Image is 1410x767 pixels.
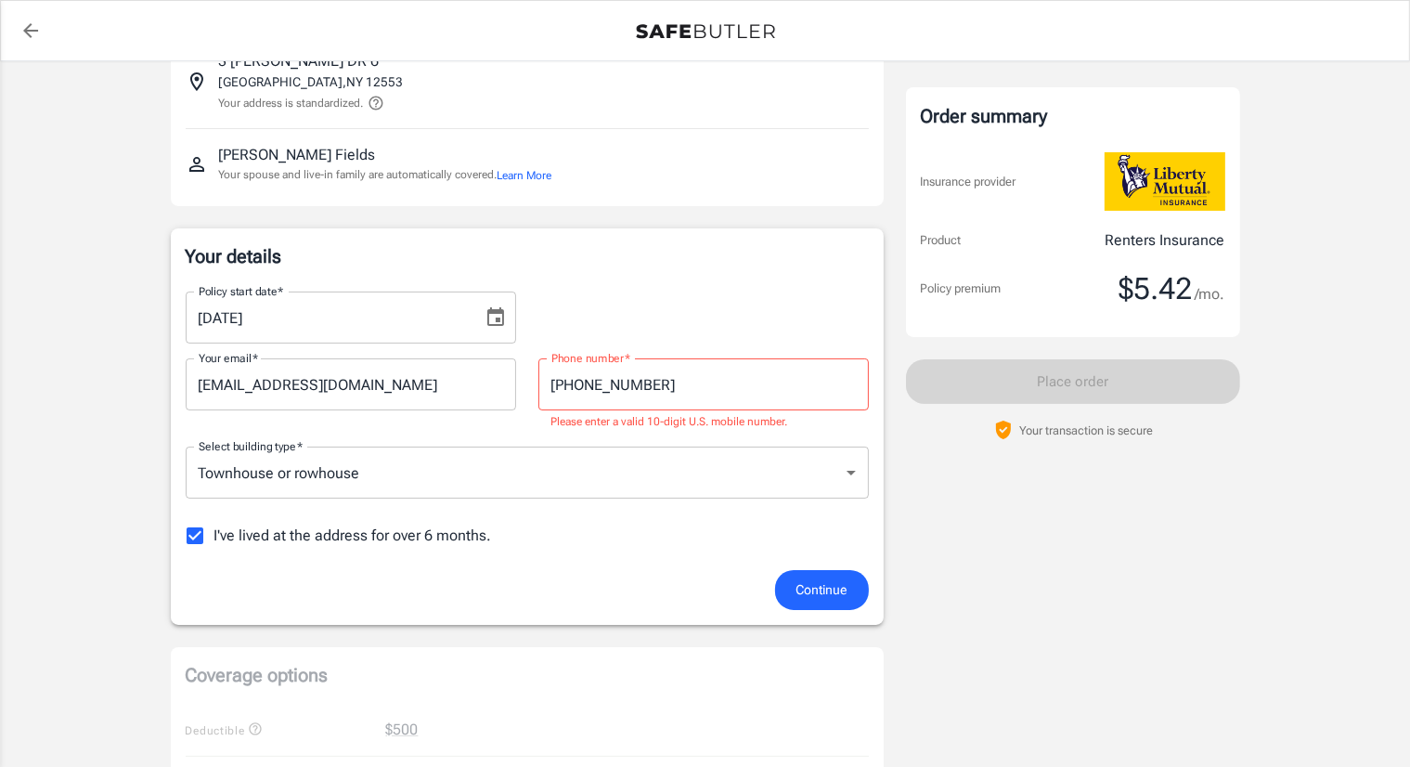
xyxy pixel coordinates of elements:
button: Learn More [498,167,552,184]
input: MM/DD/YYYY [186,292,470,344]
input: Enter number [538,358,869,410]
p: Insurance provider [921,173,1016,191]
p: Please enter a valid 10-digit U.S. mobile number. [551,413,856,432]
p: Your transaction is secure [1020,422,1154,439]
label: Your email [199,350,258,366]
p: Your address is standardized. [219,95,364,111]
img: Liberty Mutual [1105,152,1225,211]
label: Policy start date [199,283,284,299]
button: Continue [775,570,869,610]
p: [GEOGRAPHIC_DATA] , NY 12553 [219,72,404,91]
p: Renters Insurance [1106,229,1225,252]
span: I've lived at the address for over 6 months. [214,525,492,547]
p: Product [921,231,962,250]
label: Phone number [551,350,630,366]
a: back to quotes [12,12,49,49]
p: [PERSON_NAME] Fields [219,144,376,166]
img: Back to quotes [636,24,775,39]
span: $5.42 [1119,270,1193,307]
span: Continue [796,578,847,602]
svg: Insured address [186,71,208,93]
div: Townhouse or rowhouse [186,447,869,499]
p: Your details [186,243,869,269]
label: Select building type [199,438,303,454]
p: Your spouse and live-in family are automatically covered. [219,166,552,184]
div: Order summary [921,102,1225,130]
p: Policy premium [921,279,1002,298]
button: Choose date, selected date is Aug 23, 2025 [477,299,514,336]
svg: Insured person [186,153,208,175]
input: Enter email [186,358,516,410]
span: /mo. [1196,281,1225,307]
